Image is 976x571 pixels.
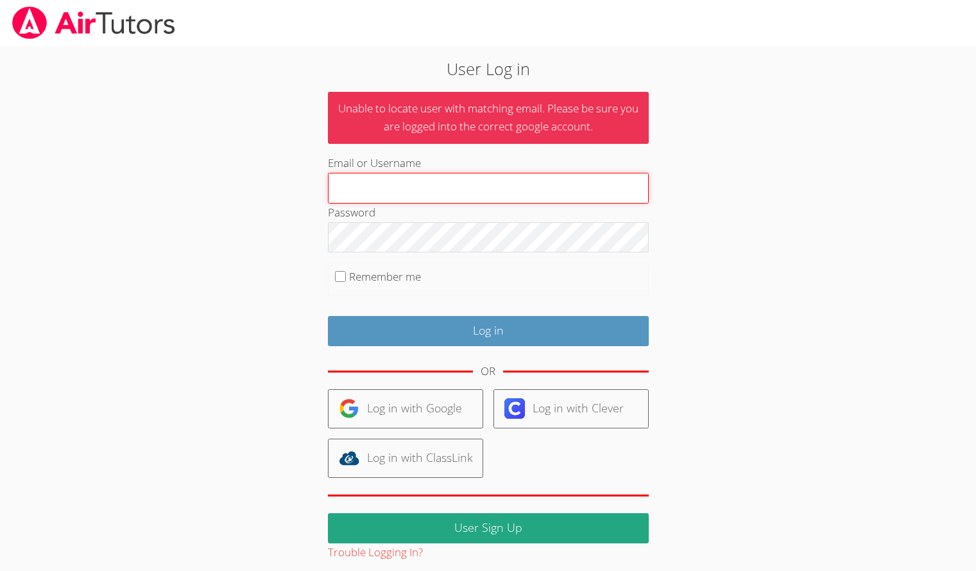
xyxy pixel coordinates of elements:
[328,389,483,428] a: Log in with Google
[493,389,649,428] a: Log in with Clever
[328,92,649,145] p: Unable to locate user with matching email. Please be sure you are logged into the correct google ...
[11,6,176,39] img: airtutors_banner-c4298cdbf04f3fff15de1276eac7730deb9818008684d7c2e4769d2f7ddbe033.png
[328,543,423,562] button: Trouble Logging In?
[328,155,421,170] label: Email or Username
[328,513,649,543] a: User Sign Up
[328,205,375,220] label: Password
[349,269,421,284] label: Remember me
[328,439,483,478] a: Log in with ClassLink
[339,448,359,468] img: classlink-logo-d6bb404cc1216ec64c9a2012d9dc4662098be43eaf13dc465df04b49fa7ab582.svg
[481,362,495,381] div: OR
[339,398,359,419] img: google-logo-50288ca7cdecda66e5e0955fdab243c47b7ad437acaf1139b6f446037453330a.svg
[328,316,649,346] input: Log in
[504,398,525,419] img: clever-logo-6eab21bc6e7a338710f1a6ff85c0baf02591cd810cc4098c63d3a4b26e2feb20.svg
[225,57,751,81] h2: User Log in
